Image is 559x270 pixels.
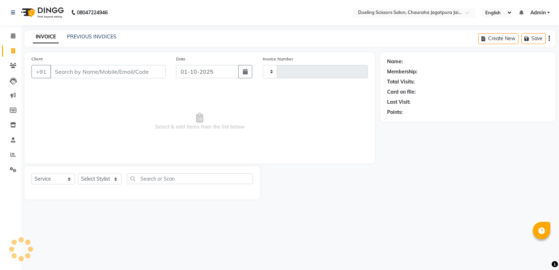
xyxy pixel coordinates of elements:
b: 08047224946 [77,3,108,22]
div: Points: [387,109,403,116]
span: Admin [530,9,546,16]
a: PREVIOUS INVOICES [67,34,116,40]
button: +91 [31,65,51,78]
iframe: chat widget [530,242,552,263]
label: Client [31,56,43,62]
div: Total Visits: [387,78,415,86]
div: Card on file: [387,88,416,96]
input: Search or Scan [127,173,253,184]
div: Membership: [387,68,418,75]
span: Select & add items from the list below [31,87,368,156]
div: Last Visit: [387,98,411,106]
button: Create New [478,33,518,44]
a: INVOICE [33,31,59,43]
img: logo [18,3,66,22]
label: Date [176,56,186,62]
input: Search by Name/Mobile/Email/Code [50,65,166,78]
div: Name: [387,58,403,65]
label: Invoice Number [263,56,293,62]
button: Save [521,33,546,44]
